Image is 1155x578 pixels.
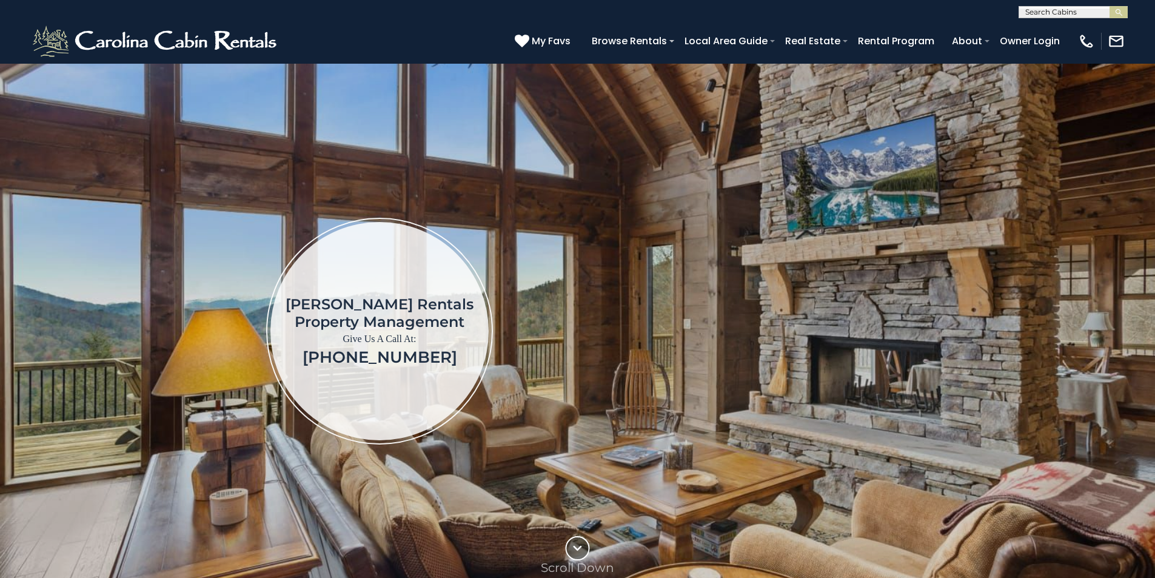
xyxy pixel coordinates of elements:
img: phone-regular-white.png [1078,33,1095,50]
h1: [PERSON_NAME] Rentals Property Management [286,295,474,331]
a: Owner Login [994,30,1066,52]
a: Real Estate [779,30,846,52]
a: Browse Rentals [586,30,673,52]
iframe: New Contact Form [688,99,1084,563]
img: White-1-2.png [30,23,282,59]
p: Give Us A Call At: [286,331,474,348]
img: mail-regular-white.png [1108,33,1125,50]
a: About [946,30,988,52]
a: Rental Program [852,30,940,52]
p: Scroll Down [541,560,614,575]
a: [PHONE_NUMBER] [303,348,457,367]
a: My Favs [515,33,574,49]
a: Local Area Guide [678,30,774,52]
span: My Favs [532,33,571,49]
